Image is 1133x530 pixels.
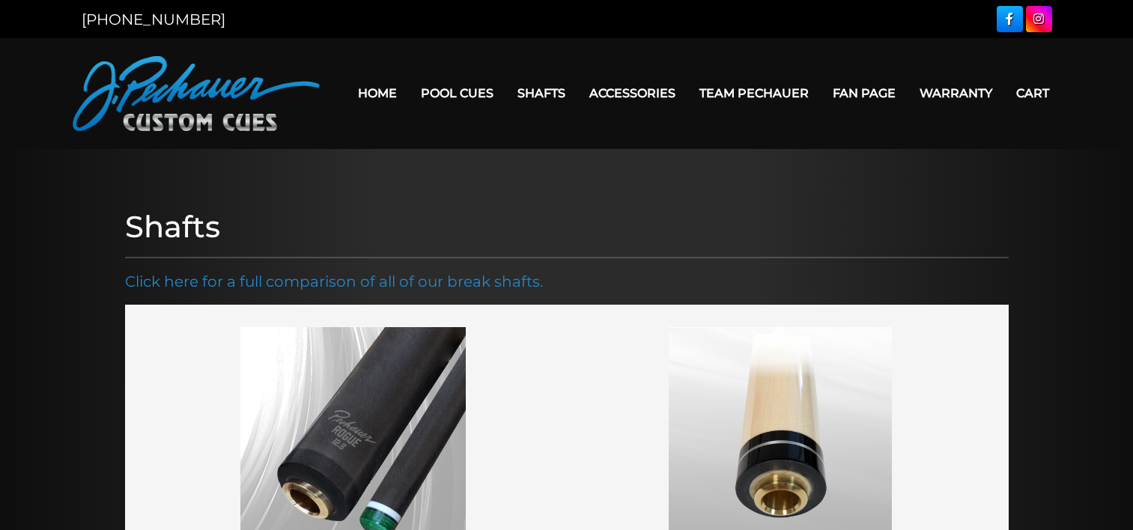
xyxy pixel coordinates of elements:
a: Click here for a full comparison of all of our break shafts. [125,272,543,290]
a: Team Pechauer [687,74,821,112]
img: Pechauer Custom Cues [73,56,320,131]
a: Home [346,74,409,112]
a: Accessories [577,74,687,112]
a: Warranty [908,74,1004,112]
a: [PHONE_NUMBER] [82,10,225,28]
a: Pool Cues [409,74,505,112]
a: Fan Page [821,74,908,112]
a: Cart [1004,74,1061,112]
h1: Shafts [125,209,1009,245]
a: Shafts [505,74,577,112]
